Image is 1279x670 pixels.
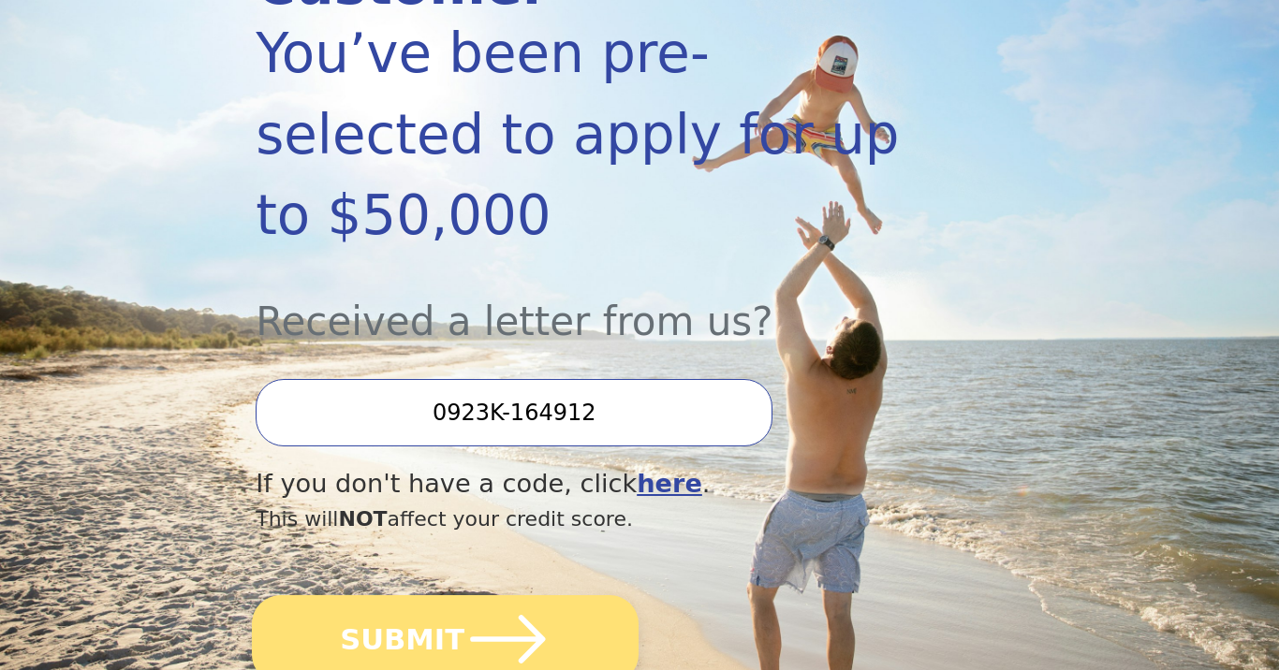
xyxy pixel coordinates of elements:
[256,13,908,256] div: You’ve been pre-selected to apply for up to $50,000
[256,465,908,503] div: If you don't have a code, click .
[256,256,908,351] div: Received a letter from us?
[637,469,702,498] a: here
[256,379,772,446] input: Enter your Offer Code:
[256,503,908,534] div: This will affect your credit score.
[338,507,387,531] span: NOT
